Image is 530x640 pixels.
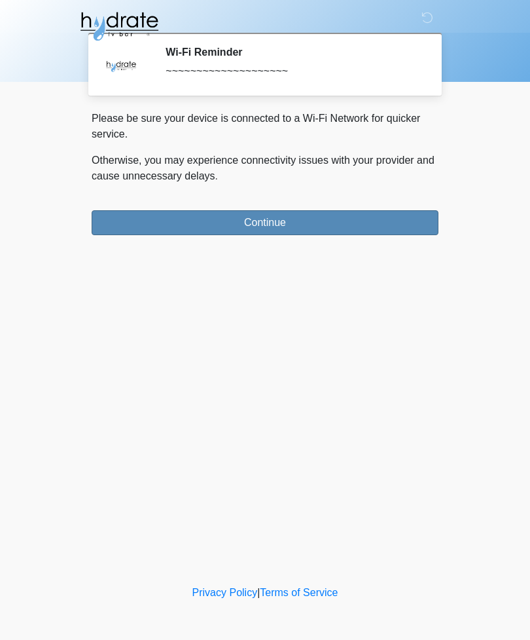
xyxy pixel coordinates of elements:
[92,210,438,235] button: Continue
[166,64,419,79] div: ~~~~~~~~~~~~~~~~~~~~
[257,587,260,598] a: |
[215,170,218,181] span: .
[192,587,258,598] a: Privacy Policy
[92,153,438,184] p: Otherwise, you may experience connectivity issues with your provider and cause unnecessary delays
[79,10,160,43] img: Hydrate IV Bar - Fort Collins Logo
[101,46,141,85] img: Agent Avatar
[260,587,338,598] a: Terms of Service
[92,111,438,142] p: Please be sure your device is connected to a Wi-Fi Network for quicker service.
